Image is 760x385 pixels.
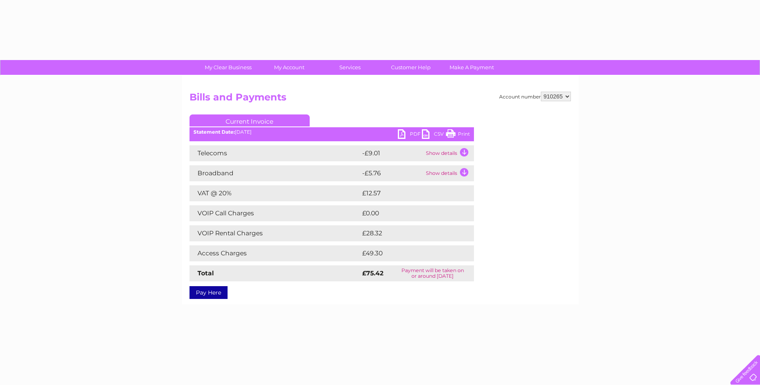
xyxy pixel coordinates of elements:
[189,225,360,241] td: VOIP Rental Charges
[360,145,424,161] td: -£9.01
[424,165,474,181] td: Show details
[189,185,360,201] td: VAT @ 20%
[189,114,310,126] a: Current Invoice
[360,165,424,181] td: -£5.76
[424,145,474,161] td: Show details
[446,129,470,141] a: Print
[398,129,422,141] a: PDF
[189,205,360,221] td: VOIP Call Charges
[189,145,360,161] td: Telecoms
[391,265,474,281] td: Payment will be taken on or around [DATE]
[189,92,571,107] h2: Bills and Payments
[189,286,228,299] a: Pay Here
[360,205,456,221] td: £0.00
[439,60,505,75] a: Make A Payment
[189,245,360,261] td: Access Charges
[317,60,383,75] a: Services
[360,245,458,261] td: £49.30
[360,185,457,201] td: £12.57
[194,129,235,135] b: Statement Date:
[378,60,444,75] a: Customer Help
[189,129,474,135] div: [DATE]
[422,129,446,141] a: CSV
[362,269,383,277] strong: £75.42
[198,269,214,277] strong: Total
[499,92,571,101] div: Account number
[195,60,261,75] a: My Clear Business
[360,225,458,241] td: £28.32
[256,60,322,75] a: My Account
[189,165,360,181] td: Broadband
